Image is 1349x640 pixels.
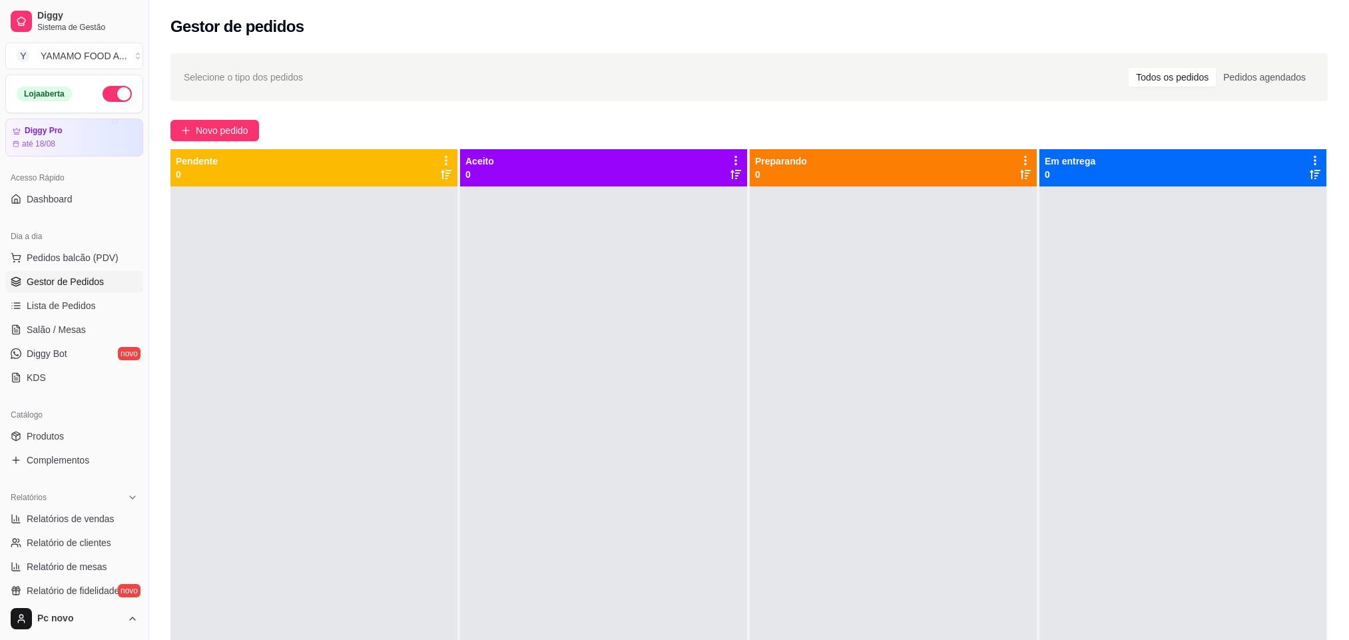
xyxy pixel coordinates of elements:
div: Pedidos agendados [1216,68,1313,87]
a: Relatório de fidelidadenovo [5,580,143,601]
span: KDS [27,371,46,384]
div: Catálogo [5,404,143,426]
span: Gestor de Pedidos [27,275,104,288]
h2: Gestor de pedidos [170,16,304,37]
span: Pedidos balcão (PDV) [27,251,119,264]
span: Relatório de clientes [27,536,111,549]
span: Y [17,49,30,63]
span: Produtos [27,430,64,443]
span: Salão / Mesas [27,323,86,336]
a: Complementos [5,450,143,471]
a: Diggy Proaté 18/08 [5,119,143,157]
a: Produtos [5,426,143,447]
p: Aceito [465,155,494,168]
span: Relatórios [11,492,47,503]
span: Novo pedido [196,123,248,138]
p: 0 [755,168,807,181]
a: Dashboard [5,188,143,210]
div: Loja aberta [17,87,72,101]
a: DiggySistema de Gestão [5,5,143,37]
span: Relatório de mesas [27,560,107,573]
p: Pendente [176,155,218,168]
span: Complementos [27,454,89,467]
div: Acesso Rápido [5,167,143,188]
p: Preparando [755,155,807,168]
span: Diggy [37,10,138,22]
button: Select a team [5,43,143,69]
a: Salão / Mesas [5,319,143,340]
span: Pc novo [37,613,122,625]
p: Em entrega [1045,155,1095,168]
span: Selecione o tipo dos pedidos [184,70,303,85]
a: KDS [5,367,143,388]
a: Lista de Pedidos [5,295,143,316]
div: Dia a dia [5,226,143,247]
span: Lista de Pedidos [27,299,96,312]
span: Sistema de Gestão [37,22,138,33]
div: Todos os pedidos [1129,68,1216,87]
span: plus [181,126,190,135]
button: Pc novo [5,603,143,635]
button: Novo pedido [170,120,259,141]
p: 0 [176,168,218,181]
a: Relatórios de vendas [5,508,143,529]
div: YAMAMO FOOD A ... [41,49,127,63]
p: 0 [1045,168,1095,181]
article: Diggy Pro [25,126,63,136]
span: Dashboard [27,192,73,206]
article: até 18/08 [22,139,55,149]
button: Alterar Status [103,86,132,102]
p: 0 [465,168,494,181]
button: Pedidos balcão (PDV) [5,247,143,268]
a: Relatório de clientes [5,532,143,553]
span: Diggy Bot [27,347,67,360]
a: Relatório de mesas [5,556,143,577]
span: Relatórios de vendas [27,512,115,525]
a: Diggy Botnovo [5,343,143,364]
span: Relatório de fidelidade [27,584,119,597]
a: Gestor de Pedidos [5,271,143,292]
